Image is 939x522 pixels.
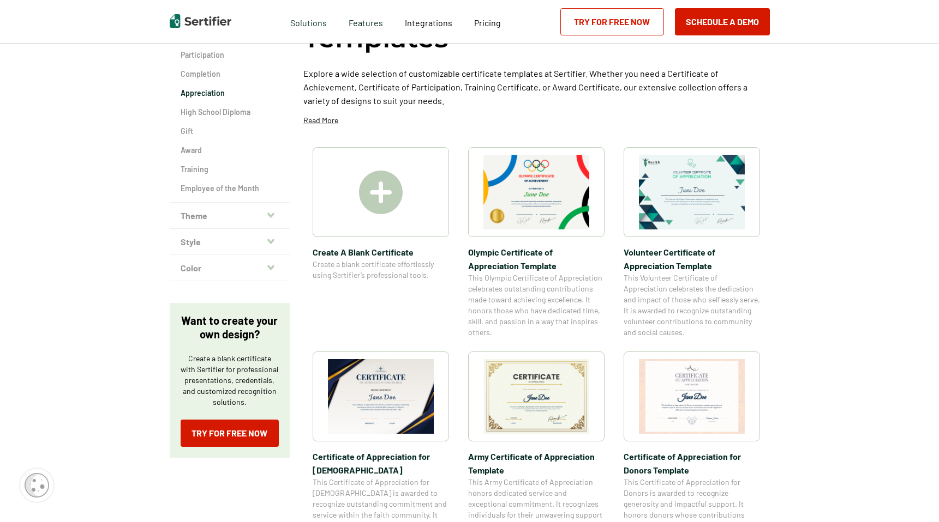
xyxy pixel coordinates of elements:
img: Army Certificate of Appreciation​ Template [483,359,589,434]
span: Solutions [290,15,327,28]
a: Award [181,145,279,156]
a: Pricing [474,15,501,28]
span: Army Certificate of Appreciation​ Template [468,450,605,477]
a: Gift [181,126,279,137]
span: Create a blank certificate effortlessly using Sertifier’s professional tools. [313,259,449,281]
p: Create a blank certificate with Sertifier for professional presentations, credentials, and custom... [181,353,279,408]
a: Completion [181,69,279,80]
span: Integrations [405,17,452,28]
img: Certificate of Appreciation for Church​ [328,359,434,434]
div: Category [170,11,290,203]
a: Integrations [405,15,452,28]
p: Explore a wide selection of customizable certificate templates at Sertifier. Whether you need a C... [303,66,770,107]
span: Features [349,15,383,28]
span: Volunteer Certificate of Appreciation Template [624,245,760,272]
img: Create A Blank Certificate [359,171,403,214]
span: Pricing [474,17,501,28]
iframe: Chat Widget [884,470,939,522]
img: Olympic Certificate of Appreciation​ Template [483,155,589,229]
p: Want to create your own design? [181,314,279,341]
img: Certificate of Appreciation for Donors​ Template [639,359,745,434]
a: Olympic Certificate of Appreciation​ TemplateOlympic Certificate of Appreciation​ TemplateThis Ol... [468,147,605,338]
span: This Volunteer Certificate of Appreciation celebrates the dedication and impact of those who self... [624,272,760,338]
img: Sertifier | Digital Credentialing Platform [170,14,231,28]
a: Volunteer Certificate of Appreciation TemplateVolunteer Certificate of Appreciation TemplateThis ... [624,147,760,338]
a: High School Diploma [181,107,279,118]
p: Read More [303,115,338,126]
span: Olympic Certificate of Appreciation​ Template [468,245,605,272]
a: Participation [181,50,279,60]
img: Volunteer Certificate of Appreciation Template [639,155,745,229]
button: Schedule a Demo [675,8,770,35]
button: Theme [170,203,290,229]
a: Employee of the Month [181,183,279,194]
span: Create A Blank Certificate [313,245,449,259]
span: This Olympic Certificate of Appreciation celebrates outstanding contributions made toward achievi... [468,272,605,338]
a: Appreciation [181,88,279,99]
span: Certificate of Appreciation for Donors​ Template [624,450,760,477]
button: Style [170,229,290,255]
a: Training [181,164,279,175]
span: Certificate of Appreciation for [DEMOGRAPHIC_DATA]​ [313,450,449,477]
button: Color [170,255,290,281]
a: Try for Free Now [181,420,279,447]
a: Try for Free Now [560,8,664,35]
img: Cookie Popup Icon [25,473,49,497]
